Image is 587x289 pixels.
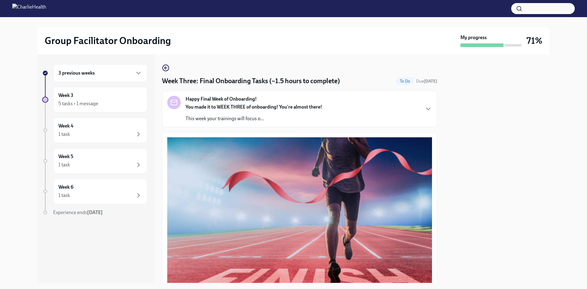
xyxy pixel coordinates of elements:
[12,4,46,13] img: CharlieHealth
[416,79,437,84] span: Due
[396,79,414,83] span: To Do
[58,192,70,199] div: 1 task
[87,209,103,215] strong: [DATE]
[42,117,147,143] a: Week 41 task
[53,64,147,82] div: 3 previous weeks
[53,209,103,215] span: Experience ends
[162,76,340,86] h4: Week Three: Final Onboarding Tasks (~1.5 hours to complete)
[186,104,322,110] strong: You made it to WEEK THREE of onboarding! You're almost there!
[58,92,73,99] h6: Week 3
[58,161,70,168] div: 1 task
[424,79,437,84] strong: [DATE]
[58,100,98,107] div: 5 tasks • 1 message
[58,123,73,129] h6: Week 4
[58,153,73,160] h6: Week 5
[58,131,70,138] div: 1 task
[58,184,73,191] h6: Week 6
[460,34,487,41] strong: My progress
[42,148,147,174] a: Week 51 task
[42,179,147,204] a: Week 61 task
[526,35,542,46] h3: 71%
[186,96,257,102] strong: Happy Final Week of Onboarding!
[58,70,95,76] h6: 3 previous weeks
[186,115,322,122] p: This week your trainings will focus o...
[42,87,147,113] a: Week 35 tasks • 1 message
[416,78,437,84] span: September 21st, 2025 10:00
[45,35,171,47] h2: Group Facilitator Onboarding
